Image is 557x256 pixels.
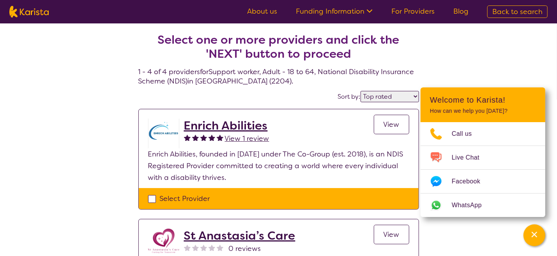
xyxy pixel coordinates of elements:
span: View [384,120,400,129]
img: nonereviewstar [192,244,199,251]
span: Back to search [492,7,543,16]
span: View 1 review [225,134,269,143]
h2: Select one or more providers and click the 'NEXT' button to proceed [148,33,410,61]
a: View 1 review [225,133,269,144]
img: fullstar [184,134,191,141]
span: View [384,230,400,239]
div: Channel Menu [421,87,545,217]
span: Call us [452,128,481,140]
button: Channel Menu [523,224,545,246]
a: View [374,115,409,134]
img: fullstar [192,134,199,141]
img: fullstar [209,134,215,141]
img: nonereviewstar [217,244,223,251]
a: For Providers [391,7,435,16]
a: Web link opens in a new tab. [421,194,545,217]
img: fullstar [200,134,207,141]
span: 0 reviews [229,243,261,254]
img: fullstar [217,134,223,141]
a: Enrich Abilities [184,119,269,133]
a: Blog [453,7,469,16]
img: nonereviewstar [200,244,207,251]
a: Funding Information [296,7,373,16]
img: Karista logo [9,6,49,18]
span: WhatsApp [452,199,491,211]
span: Live Chat [452,152,489,164]
h4: 1 - 4 of 4 providers for Support worker , Adult - 18 to 64 , National Disability Insurance Scheme... [138,14,419,86]
a: St Anastasia’s Care [184,229,295,243]
span: Facebook [452,176,490,187]
h2: Welcome to Karista! [430,95,536,105]
ul: Choose channel [421,122,545,217]
label: Sort by: [338,92,361,101]
img: rbfgildlri6jfebfwo4z.png [148,119,179,148]
img: nonereviewstar [184,244,191,251]
a: About us [247,7,277,16]
p: How can we help you [DATE]? [430,108,536,114]
p: Enrich Abilities, founded in [DATE] under The Co-Group (est. 2018), is an NDIS Registered Provide... [148,148,409,183]
img: nonereviewstar [209,244,215,251]
img: cvvk5ykyqvtt10if4gjk.png [148,229,179,253]
a: Back to search [487,5,548,18]
a: View [374,225,409,244]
